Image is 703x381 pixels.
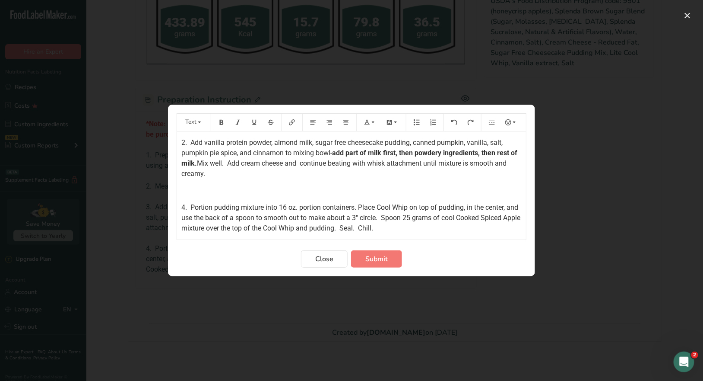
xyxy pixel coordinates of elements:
[181,138,504,157] span: 2. Add vanilla protein powder, almond milk, sugar free cheesecake pudding, canned pumpkin, vanill...
[365,254,388,264] span: Submit
[351,250,402,268] button: Submit
[181,203,522,232] span: 4. Portion pudding mixture into 16 oz. portion containers. Place Cool Whip on top of pudding, in ...
[181,149,519,167] span: add part of milk first, then powdery ingredients, then rest of milk.
[674,352,694,372] iframe: Intercom live chat
[315,254,333,264] span: Close
[181,159,508,178] span: Mix well. Add cream cheese and continue beating with whisk attachment until mixture is smooth and...
[181,115,207,129] button: Text
[301,250,348,268] button: Close
[691,352,698,359] span: 2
